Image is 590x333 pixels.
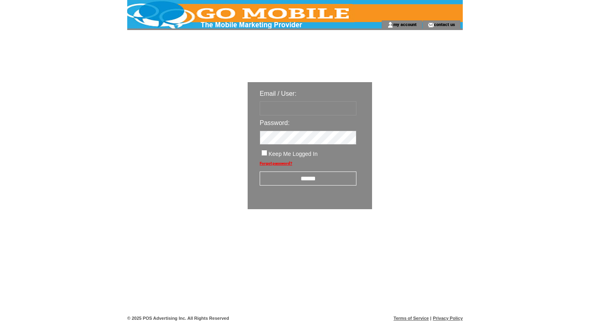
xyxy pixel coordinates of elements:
[269,151,317,157] span: Keep Me Logged In
[395,229,435,239] img: transparent.png
[433,316,463,321] a: Privacy Policy
[393,22,417,27] a: my account
[260,119,290,126] span: Password:
[394,316,429,321] a: Terms of Service
[260,161,292,165] a: Forgot password?
[434,22,455,27] a: contact us
[387,22,393,28] img: account_icon.gif
[430,316,431,321] span: |
[260,90,297,97] span: Email / User:
[428,22,434,28] img: contact_us_icon.gif
[127,316,229,321] span: © 2025 POS Advertising Inc. All Rights Reserved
